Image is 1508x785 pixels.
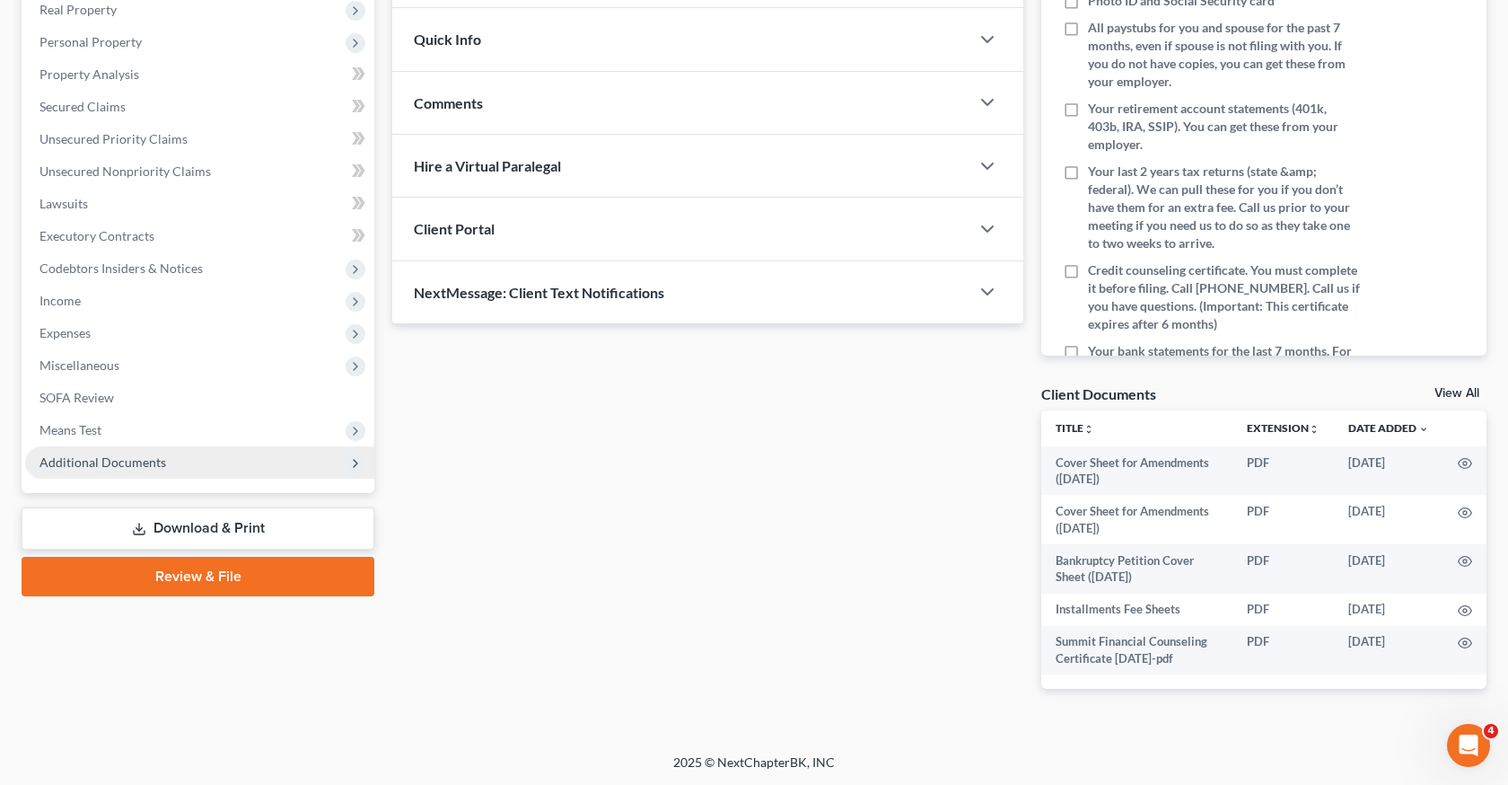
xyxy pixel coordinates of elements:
[1447,724,1490,767] iframe: Intercom live chat
[1334,446,1443,496] td: [DATE]
[1041,626,1232,675] td: Summit Financial Counseling Certificate [DATE]-pdf
[1334,544,1443,594] td: [DATE]
[1232,544,1334,594] td: PDF
[22,507,374,550] a: Download & Print
[1088,100,1360,154] span: Your retirement account statements (401k, 403b, IRA, SSIP). You can get these from your employer.
[39,99,126,114] span: Secured Claims
[39,196,88,211] span: Lawsuits
[414,94,483,111] span: Comments
[1309,424,1319,435] i: unfold_more
[1232,446,1334,496] td: PDF
[39,228,154,243] span: Executory Contracts
[25,220,374,252] a: Executory Contracts
[39,2,117,17] span: Real Property
[1088,163,1360,252] span: Your last 2 years tax returns (state &amp; federal). We can pull these for you if you don’t have ...
[1083,424,1094,435] i: unfold_more
[39,390,114,405] span: SOFA Review
[1247,421,1319,435] a: Extensionunfold_more
[25,91,374,123] a: Secured Claims
[1232,594,1334,626] td: PDF
[1056,421,1094,435] a: Titleunfold_more
[25,382,374,414] a: SOFA Review
[1334,594,1443,626] td: [DATE]
[39,325,91,340] span: Expenses
[39,66,139,82] span: Property Analysis
[1334,495,1443,544] td: [DATE]
[1434,387,1479,400] a: View All
[39,357,119,373] span: Miscellaneous
[1348,421,1429,435] a: Date Added expand_more
[1088,342,1360,378] span: Your bank statements for the last 7 months. For all accounts.
[39,163,211,179] span: Unsecured Nonpriority Claims
[1041,594,1232,626] td: Installments Fee Sheets
[39,422,101,437] span: Means Test
[1232,495,1334,544] td: PDF
[39,293,81,308] span: Income
[25,188,374,220] a: Lawsuits
[1232,626,1334,675] td: PDF
[414,31,481,48] span: Quick Info
[22,557,374,596] a: Review & File
[39,454,166,470] span: Additional Documents
[1088,19,1360,91] span: All paystubs for you and spouse for the past 7 months, even if spouse is not filing with you. If ...
[414,157,561,174] span: Hire a Virtual Paralegal
[414,284,664,301] span: NextMessage: Client Text Notifications
[1484,724,1498,738] span: 4
[414,220,495,237] span: Client Portal
[1041,446,1232,496] td: Cover Sheet for Amendments ([DATE])
[1334,626,1443,675] td: [DATE]
[1088,261,1360,333] span: Credit counseling certificate. You must complete it before filing. Call [PHONE_NUMBER]. Call us i...
[1418,424,1429,435] i: expand_more
[25,123,374,155] a: Unsecured Priority Claims
[1041,495,1232,544] td: Cover Sheet for Amendments ([DATE])
[39,131,188,146] span: Unsecured Priority Claims
[1041,384,1156,403] div: Client Documents
[25,155,374,188] a: Unsecured Nonpriority Claims
[39,260,203,276] span: Codebtors Insiders & Notices
[1041,544,1232,594] td: Bankruptcy Petition Cover Sheet ([DATE])
[25,58,374,91] a: Property Analysis
[39,34,142,49] span: Personal Property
